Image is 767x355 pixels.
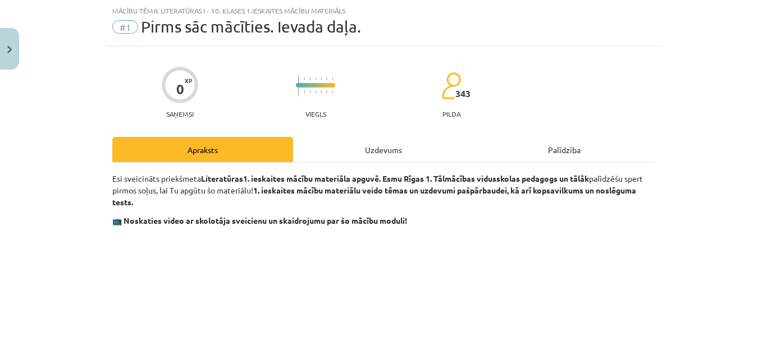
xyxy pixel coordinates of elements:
[315,90,316,93] img: icon-short-line-57e1e144782c952c97e751825c79c345078a6d821885a25fce030b3d8c18986b.svg
[141,17,361,36] span: Pirms sāc mācīties. Ievada daļa.
[112,7,655,15] div: Mācību tēma: Literatūras i - 10. klases 1.ieskaites mācību materiāls
[455,89,471,99] span: 343
[201,173,243,183] strong: Literatūras
[315,77,316,80] img: icon-short-line-57e1e144782c952c97e751825c79c345078a6d821885a25fce030b3d8c18986b.svg
[332,90,333,93] img: icon-short-line-57e1e144782c952c97e751825c79c345078a6d821885a25fce030b3d8c18986b.svg
[293,137,474,162] div: Uzdevums
[326,77,327,80] img: icon-short-line-57e1e144782c952c97e751825c79c345078a6d821885a25fce030b3d8c18986b.svg
[309,90,311,93] img: icon-short-line-57e1e144782c952c97e751825c79c345078a6d821885a25fce030b3d8c18986b.svg
[112,173,655,208] p: Esi sveicināts priekšmeta palīdzēšu spert pirmos soļus, lai Tu apgūtu šo materiālu!
[441,72,461,100] img: students-c634bb4e5e11cddfef0936a35e636f08e4e9abd3cc4e673bd6f9a4125e45ecb1.svg
[7,46,12,53] img: icon-close-lesson-0947bae3869378f0d4975bcd49f059093ad1ed9edebbc8119c70593378902aed.svg
[298,75,299,96] img: icon-long-line-d9ea69661e0d244f92f715978eff75569469978d946b2353a9bb055b3ed8787d.svg
[332,77,333,80] img: icon-short-line-57e1e144782c952c97e751825c79c345078a6d821885a25fce030b3d8c18986b.svg
[176,81,184,97] div: 0
[162,110,198,118] p: Saņemsi
[305,110,326,118] p: Viegls
[304,90,305,93] img: icon-short-line-57e1e144782c952c97e751825c79c345078a6d821885a25fce030b3d8c18986b.svg
[326,90,327,93] img: icon-short-line-57e1e144782c952c97e751825c79c345078a6d821885a25fce030b3d8c18986b.svg
[321,90,322,93] img: icon-short-line-57e1e144782c952c97e751825c79c345078a6d821885a25fce030b3d8c18986b.svg
[309,77,311,80] img: icon-short-line-57e1e144782c952c97e751825c79c345078a6d821885a25fce030b3d8c18986b.svg
[112,137,293,162] div: Apraksts
[112,215,407,225] strong: 📺 Noskaties video ar skolotāja sveicienu un skaidrojumu par šo mācību moduli!
[185,77,192,84] span: XP
[304,77,305,80] img: icon-short-line-57e1e144782c952c97e751825c79c345078a6d821885a25fce030b3d8c18986b.svg
[442,110,460,118] p: pilda
[112,20,138,34] span: #1
[321,77,322,80] img: icon-short-line-57e1e144782c952c97e751825c79c345078a6d821885a25fce030b3d8c18986b.svg
[474,137,655,162] div: Palīdzība
[243,173,589,183] strong: 1. ieskaites mācību materiāla apguvē. Esmu Rīgas 1. Tālmācības vidusskolas pedagogs un tālāk
[112,185,636,207] strong: 1. ieskaites mācību materiālu veido tēmas un uzdevumi pašpārbaudei, kā arī kopsavilkums un noslēg...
